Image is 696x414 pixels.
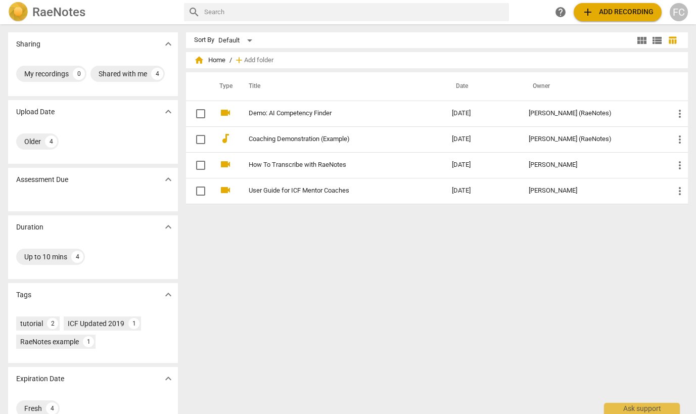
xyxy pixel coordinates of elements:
[16,107,55,117] p: Upload Date
[219,132,231,145] span: audiotrack
[551,3,570,21] a: Help
[73,68,85,80] div: 0
[161,287,176,302] button: Show more
[99,69,147,79] div: Shared with me
[20,337,79,347] div: RaeNotes example
[24,252,67,262] div: Up to 10 mins
[229,57,232,64] span: /
[8,2,28,22] img: Logo
[162,221,174,233] span: expand_more
[161,219,176,235] button: Show more
[194,55,225,65] span: Home
[219,184,231,196] span: videocam
[674,133,686,146] span: more_vert
[582,6,594,18] span: add
[674,108,686,120] span: more_vert
[521,72,666,101] th: Owner
[32,5,85,19] h2: RaeNotes
[249,187,415,195] a: User Guide for ICF Mentor Coaches
[45,135,57,148] div: 4
[16,374,64,384] p: Expiration Date
[71,251,83,263] div: 4
[24,403,42,413] div: Fresh
[529,161,658,169] div: [PERSON_NAME]
[162,173,174,186] span: expand_more
[604,403,680,414] div: Ask support
[636,34,648,47] span: view_module
[218,32,256,49] div: Default
[68,318,124,329] div: ICF Updated 2019
[194,55,204,65] span: home
[249,161,415,169] a: How To Transcribe with RaeNotes
[651,34,663,47] span: view_list
[444,126,521,152] td: [DATE]
[16,39,40,50] p: Sharing
[574,3,662,21] button: Upload
[188,6,200,18] span: search
[444,101,521,126] td: [DATE]
[249,135,415,143] a: Coaching Demonstration (Example)
[20,318,43,329] div: tutorial
[24,136,41,147] div: Older
[162,289,174,301] span: expand_more
[237,72,444,101] th: Title
[219,107,231,119] span: videocam
[194,36,214,44] div: Sort By
[161,371,176,386] button: Show more
[204,4,505,20] input: Search
[554,6,567,18] span: help
[665,33,680,48] button: Table view
[162,373,174,385] span: expand_more
[162,38,174,50] span: expand_more
[649,33,665,48] button: List view
[444,72,521,101] th: Date
[668,35,677,45] span: table_chart
[162,106,174,118] span: expand_more
[670,3,688,21] button: FC
[234,55,244,65] span: add
[444,178,521,204] td: [DATE]
[24,69,69,79] div: My recordings
[674,185,686,197] span: more_vert
[161,172,176,187] button: Show more
[47,318,58,329] div: 2
[161,36,176,52] button: Show more
[634,33,649,48] button: Tile view
[529,110,658,117] div: [PERSON_NAME] (RaeNotes)
[582,6,654,18] span: Add recording
[16,222,43,233] p: Duration
[16,290,31,300] p: Tags
[244,57,273,64] span: Add folder
[128,318,140,329] div: 1
[529,135,658,143] div: [PERSON_NAME] (RaeNotes)
[219,158,231,170] span: videocam
[674,159,686,171] span: more_vert
[529,187,658,195] div: [PERSON_NAME]
[83,336,94,347] div: 1
[8,2,176,22] a: LogoRaeNotes
[249,110,415,117] a: Demo: AI Competency Finder
[16,174,68,185] p: Assessment Due
[161,104,176,119] button: Show more
[151,68,163,80] div: 4
[211,72,237,101] th: Type
[444,152,521,178] td: [DATE]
